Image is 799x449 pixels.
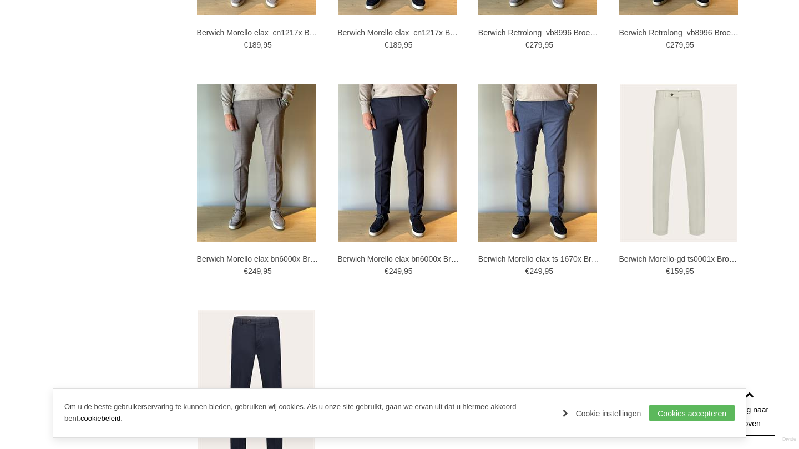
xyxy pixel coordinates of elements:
[385,40,389,49] span: €
[619,254,741,264] a: Berwich Morello-gd ts0001x Broeken en Pantalons
[529,40,542,49] span: 279
[385,267,389,275] span: €
[529,267,542,275] span: 249
[685,40,694,49] span: 95
[197,254,319,264] a: Berwich Morello elax bn6000x Broeken en Pantalons
[261,40,263,49] span: ,
[263,267,272,275] span: 95
[683,40,685,49] span: ,
[402,40,404,49] span: ,
[543,40,545,49] span: ,
[244,40,248,49] span: €
[620,84,737,242] img: Berwich Morello-gd ts0001x Broeken en Pantalons
[244,267,248,275] span: €
[478,254,600,264] a: Berwich Morello elax ts 1670x Broeken en Pantalons
[261,267,263,275] span: ,
[478,28,600,38] a: Berwich Retrolong_vb8996 Broeken en Pantalons
[525,40,529,49] span: €
[525,267,529,275] span: €
[666,40,670,49] span: €
[248,267,261,275] span: 249
[389,267,402,275] span: 249
[545,40,554,49] span: 95
[478,84,597,242] img: Berwich Morello elax ts 1670x Broeken en Pantalons
[404,267,413,275] span: 95
[563,405,641,422] a: Cookie instellingen
[543,267,545,275] span: ,
[404,40,413,49] span: 95
[619,28,741,38] a: Berwich Retrolong_vb8996 Broeken en Pantalons
[389,40,402,49] span: 189
[337,28,459,38] a: Berwich Morello elax_cn1217x Broeken en Pantalons
[782,432,796,446] a: Divide
[197,28,319,38] a: Berwich Morello elax_cn1217x Broeken en Pantalons
[80,414,120,422] a: cookiebeleid
[337,254,459,264] a: Berwich Morello elax bn6000x Broeken en Pantalons
[670,40,683,49] span: 279
[248,40,261,49] span: 189
[725,386,775,436] a: Terug naar boven
[402,267,404,275] span: ,
[263,40,272,49] span: 95
[670,267,683,275] span: 159
[197,84,316,242] img: Berwich Morello elax bn6000x Broeken en Pantalons
[338,84,457,242] img: Berwich Morello elax bn6000x Broeken en Pantalons
[683,267,685,275] span: ,
[666,267,670,275] span: €
[649,405,735,421] a: Cookies accepteren
[64,401,552,425] p: Om u de beste gebruikerservaring te kunnen bieden, gebruiken wij cookies. Als u onze site gebruik...
[545,267,554,275] span: 95
[685,267,694,275] span: 95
